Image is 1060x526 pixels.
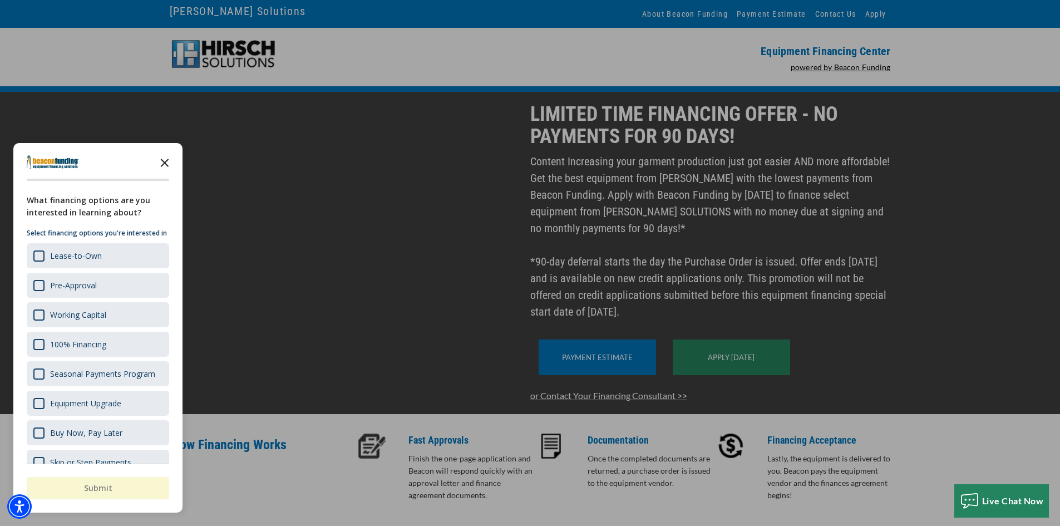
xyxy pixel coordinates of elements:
[27,391,169,416] div: Equipment Upgrade
[27,243,169,268] div: Lease-to-Own
[27,332,169,357] div: 100% Financing
[7,494,32,519] div: Accessibility Menu
[27,273,169,298] div: Pre-Approval
[27,228,169,239] p: Select financing options you're interested in
[27,194,169,219] div: What financing options are you interested in learning about?
[50,250,102,261] div: Lease-to-Own
[50,398,121,409] div: Equipment Upgrade
[954,484,1049,518] button: Live Chat Now
[27,477,169,499] button: Submit
[50,309,106,320] div: Working Capital
[154,151,176,173] button: Close the survey
[13,143,183,513] div: Survey
[50,457,131,468] div: Skip or Step Payments
[50,339,106,350] div: 100% Financing
[982,495,1044,506] span: Live Chat Now
[50,368,155,379] div: Seasonal Payments Program
[50,280,97,291] div: Pre-Approval
[50,427,122,438] div: Buy Now, Pay Later
[27,155,79,169] img: Company logo
[27,450,169,475] div: Skip or Step Payments
[27,420,169,445] div: Buy Now, Pay Later
[27,302,169,327] div: Working Capital
[27,361,169,386] div: Seasonal Payments Program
